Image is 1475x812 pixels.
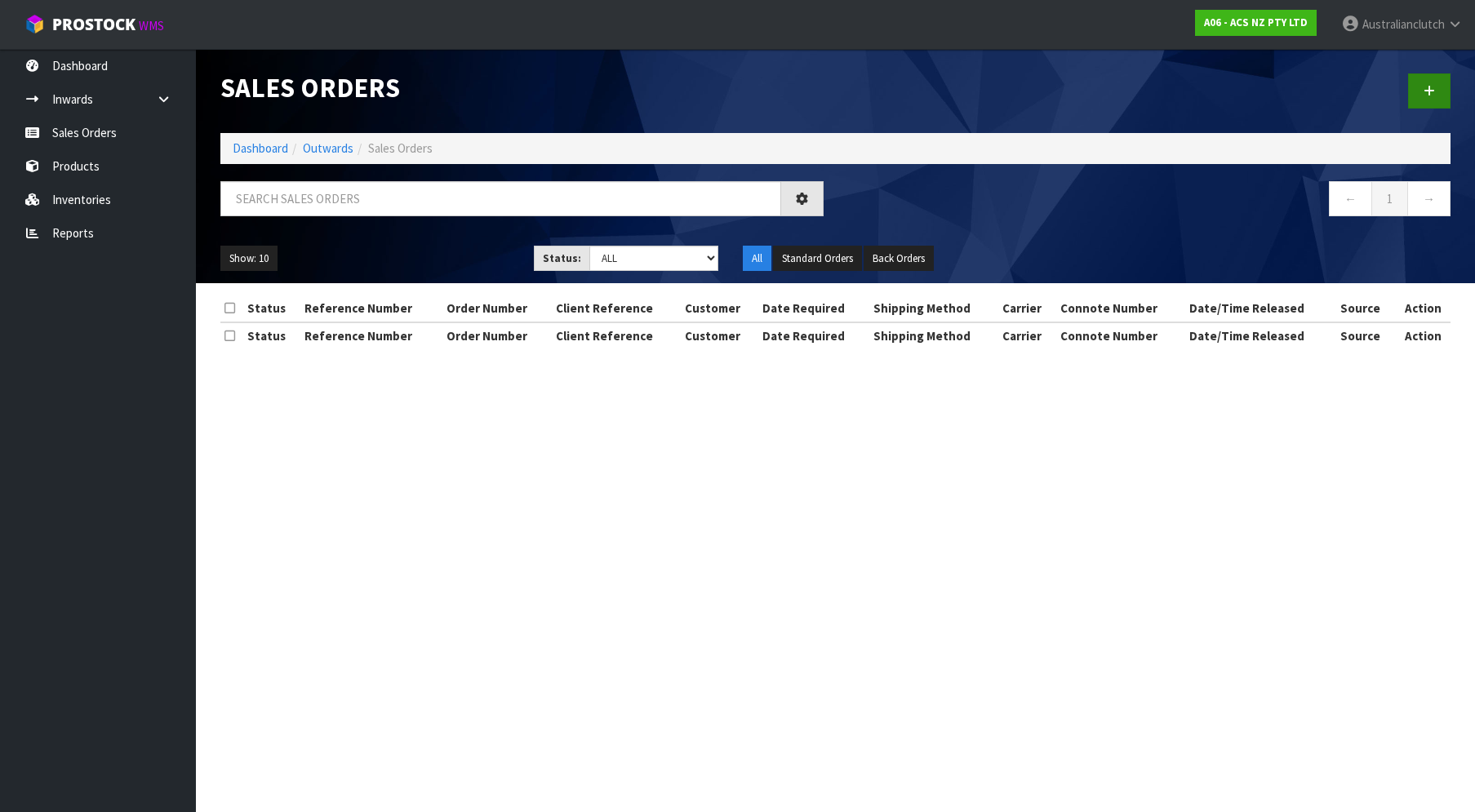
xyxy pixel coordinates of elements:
[442,322,552,348] th: Order Number
[1185,322,1336,348] th: Date/Time Released
[773,246,862,272] button: Standard Orders
[1336,322,1395,348] th: Source
[1396,322,1451,348] th: Action
[442,295,552,322] th: Order Number
[758,322,869,348] th: Date Required
[303,140,353,156] a: Outwards
[233,140,288,156] a: Dashboard
[552,295,681,322] th: Client Reference
[1056,322,1185,348] th: Connote Number
[1396,295,1451,322] th: Action
[1362,16,1445,32] span: Australianclutch
[300,322,442,348] th: Reference Number
[869,322,998,348] th: Shipping Method
[864,246,934,272] button: Back Orders
[220,181,781,216] input: Search sales orders
[681,322,759,348] th: Customer
[220,246,278,272] button: Show: 10
[368,140,433,156] span: Sales Orders
[52,14,136,35] span: ProStock
[758,295,869,322] th: Date Required
[300,295,442,322] th: Reference Number
[1185,295,1336,322] th: Date/Time Released
[681,295,759,322] th: Customer
[243,322,300,348] th: Status
[24,14,45,34] img: cube-alt.png
[552,322,681,348] th: Client Reference
[1329,181,1372,216] a: ←
[998,322,1056,348] th: Carrier
[243,295,300,322] th: Status
[1336,295,1395,322] th: Source
[1056,295,1185,322] th: Connote Number
[139,18,164,33] small: WMS
[543,251,581,265] strong: Status:
[848,181,1451,221] nav: Page navigation
[1371,181,1408,216] a: 1
[998,295,1056,322] th: Carrier
[1407,181,1451,216] a: →
[743,246,771,272] button: All
[869,295,998,322] th: Shipping Method
[1204,16,1308,29] strong: A06 - ACS NZ PTY LTD
[220,73,824,103] h1: Sales Orders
